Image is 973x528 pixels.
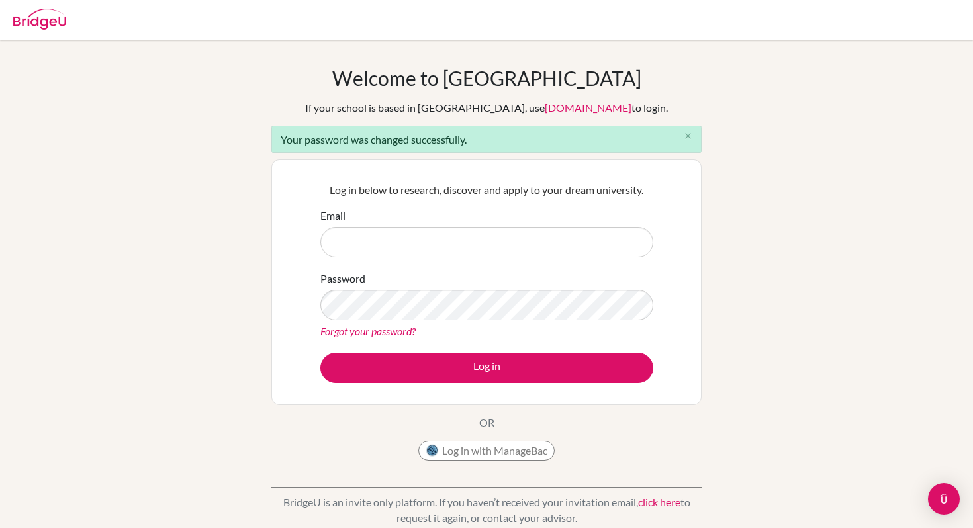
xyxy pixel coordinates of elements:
[674,126,701,146] button: Close
[638,496,680,508] a: click here
[320,325,416,337] a: Forgot your password?
[320,182,653,198] p: Log in below to research, discover and apply to your dream university.
[13,9,66,30] img: Bridge-U
[305,100,668,116] div: If your school is based in [GEOGRAPHIC_DATA], use to login.
[418,441,555,461] button: Log in with ManageBac
[928,483,960,515] div: Open Intercom Messenger
[332,66,641,90] h1: Welcome to [GEOGRAPHIC_DATA]
[320,208,346,224] label: Email
[545,101,631,114] a: [DOMAIN_NAME]
[271,126,702,153] div: Your password was changed successfully.
[320,353,653,383] button: Log in
[683,131,693,141] i: close
[320,271,365,286] label: Password
[479,415,494,431] p: OR
[271,494,702,526] p: BridgeU is an invite only platform. If you haven’t received your invitation email, to request it ...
